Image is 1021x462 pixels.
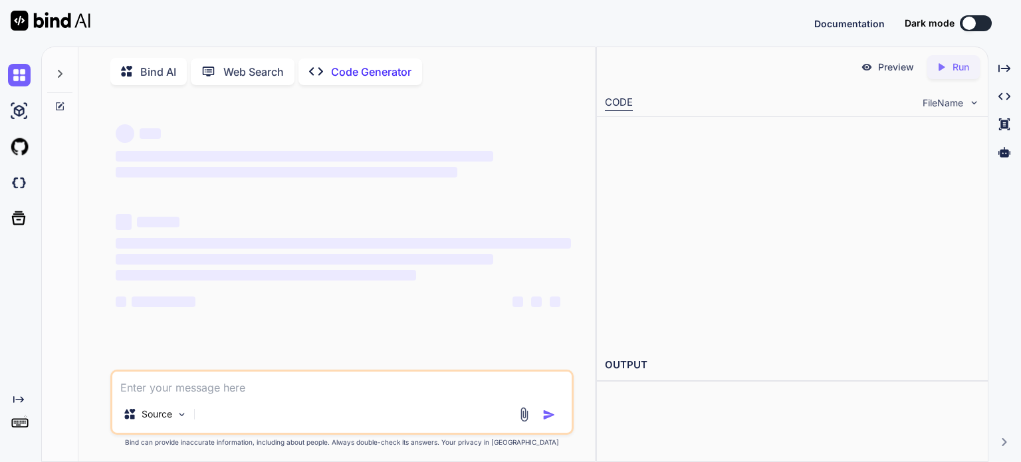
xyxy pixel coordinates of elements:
img: chevron down [968,97,980,108]
p: Bind can provide inaccurate information, including about people. Always double-check its answers.... [110,437,574,447]
span: ‌ [132,296,195,307]
p: Run [953,60,969,74]
p: Bind AI [140,64,176,80]
img: preview [861,61,873,73]
p: Code Generator [331,64,411,80]
p: Source [142,407,172,421]
span: ‌ [116,214,132,230]
h2: OUTPUT [597,350,988,381]
span: ‌ [116,254,494,265]
p: Web Search [223,64,284,80]
span: ‌ [512,296,523,307]
span: FileName [923,96,963,110]
span: ‌ [116,296,126,307]
span: ‌ [116,167,457,177]
span: ‌ [550,296,560,307]
p: Preview [878,60,914,74]
img: ai-studio [8,100,31,122]
img: attachment [516,407,532,422]
span: ‌ [116,270,416,281]
div: CODE [605,95,633,111]
img: Bind AI [11,11,90,31]
span: ‌ [140,128,161,139]
span: Documentation [814,18,885,29]
img: githubLight [8,136,31,158]
span: ‌ [116,238,571,249]
img: Pick Models [176,409,187,420]
button: Documentation [814,17,885,31]
img: icon [542,408,556,421]
span: ‌ [531,296,542,307]
span: Dark mode [905,17,955,30]
span: ‌ [137,217,179,227]
img: chat [8,64,31,86]
img: darkCloudIdeIcon [8,172,31,194]
span: ‌ [116,151,494,162]
span: ‌ [116,124,134,143]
